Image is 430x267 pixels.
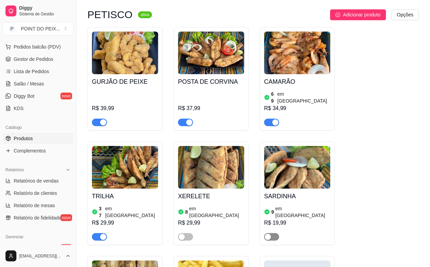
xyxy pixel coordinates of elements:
button: Select a team [3,22,73,36]
article: 9 [271,209,274,215]
h4: GURJÃO DE PEIXE [92,77,158,86]
span: KDS [14,105,24,112]
img: product-image [264,146,331,189]
a: Complementos [3,145,73,156]
img: product-image [178,31,244,74]
div: POINT DO PEIX ... [21,25,60,32]
span: Relatório de fidelidade [14,214,61,221]
a: Relatórios de vendas [3,175,73,186]
span: Opções [397,11,414,18]
div: R$ 19,99 [264,219,331,227]
article: 8 [185,209,188,215]
span: plus-circle [336,12,340,17]
h4: CAMARÃO [264,77,331,86]
button: Adicionar produto [330,9,386,20]
article: em [GEOGRAPHIC_DATA] [276,205,331,219]
sup: ativa [138,11,152,18]
a: Entregadoresnovo [3,242,73,253]
h4: XERELETE [178,191,244,201]
article: 69 [271,91,276,104]
a: Lista de Pedidos [3,66,73,77]
div: R$ 34,99 [264,104,331,112]
h4: SARDINHA [264,191,331,201]
span: Complementos [14,147,46,154]
span: P [9,25,15,32]
div: Gerenciar [3,231,73,242]
span: Pedidos balcão (PDV) [14,43,61,50]
a: Relatório de mesas [3,200,73,211]
button: Pedidos balcão (PDV) [3,41,73,52]
span: Adicionar produto [343,11,381,18]
img: product-image [92,146,158,189]
span: Sistema de Gestão [19,11,71,17]
a: KDS [3,103,73,114]
span: Diggy [19,5,71,11]
div: R$ 29,99 [92,219,158,227]
button: Opções [392,9,419,20]
div: R$ 39,99 [92,104,158,112]
a: Produtos [3,133,73,144]
img: product-image [178,146,244,189]
span: Lista de Pedidos [14,68,49,75]
a: Relatório de fidelidadenovo [3,212,73,223]
span: Produtos [14,135,33,142]
span: Relatórios de vendas [14,177,59,184]
span: Relatórios [5,167,24,173]
div: Catálogo [3,122,73,133]
img: product-image [264,31,331,74]
span: [EMAIL_ADDRESS][DOMAIN_NAME] [19,253,63,259]
a: Relatório de clientes [3,188,73,199]
h4: POSTA DE CORVINA [178,77,244,86]
span: Relatório de mesas [14,202,55,209]
span: Entregadores [14,244,42,251]
article: 37 [99,205,104,219]
a: DiggySistema de Gestão [3,3,73,19]
a: Diggy Botnovo [3,91,73,102]
span: Gestor de Pedidos [14,56,53,63]
h3: PETISCO [88,11,133,19]
span: Relatório de clientes [14,190,57,197]
div: R$ 37,99 [178,104,244,112]
article: em [GEOGRAPHIC_DATA] [189,205,244,219]
img: product-image [92,31,158,74]
span: Diggy Bot [14,93,35,99]
span: Salão / Mesas [14,80,44,87]
div: R$ 29,99 [178,219,244,227]
article: em [GEOGRAPHIC_DATA] [105,205,158,219]
h4: TRILHA [92,191,158,201]
button: [EMAIL_ADDRESS][DOMAIN_NAME] [3,248,73,264]
a: Salão / Mesas [3,78,73,89]
article: em [GEOGRAPHIC_DATA] [278,91,331,104]
a: Gestor de Pedidos [3,54,73,65]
